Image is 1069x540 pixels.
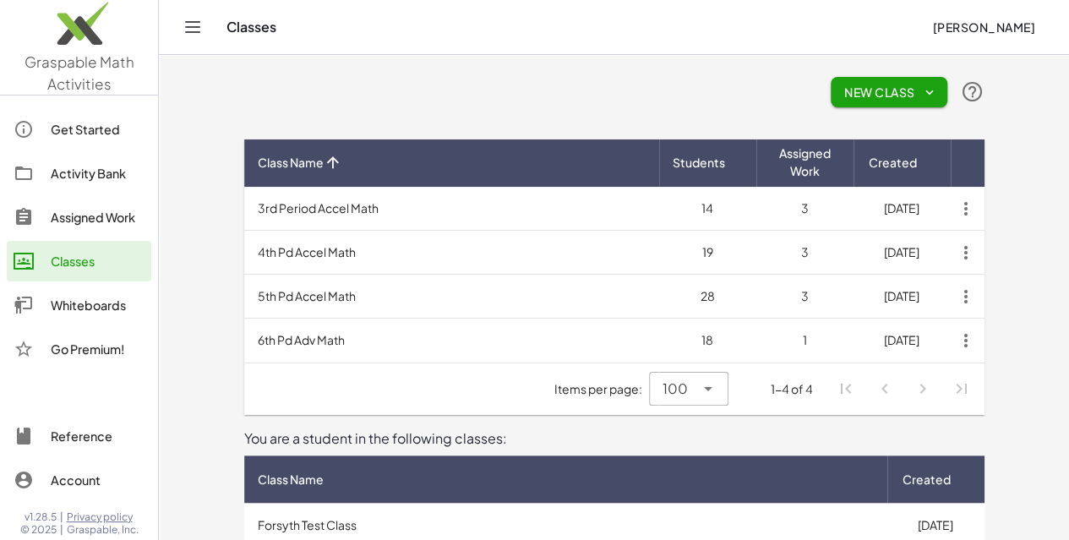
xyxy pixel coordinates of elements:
td: 19 [659,231,756,275]
span: [PERSON_NAME] [932,19,1035,35]
td: [DATE] [854,319,951,363]
td: 3rd Period Accel Math [244,187,659,231]
td: 5th Pd Accel Math [244,275,659,319]
td: 4th Pd Accel Math [244,231,659,275]
span: 3 [801,288,809,303]
a: Get Started [7,109,151,150]
div: Whiteboards [51,295,145,315]
span: New Class [844,85,934,100]
span: Class Name [258,154,324,172]
span: 1 [803,332,807,347]
div: Classes [51,251,145,271]
span: Class Name [258,471,324,488]
a: Activity Bank [7,153,151,194]
div: You are a student in the following classes: [244,428,984,449]
span: | [60,510,63,524]
div: Reference [51,426,145,446]
a: Classes [7,241,151,281]
button: New Class [831,77,947,107]
td: [DATE] [854,187,951,231]
td: 6th Pd Adv Math [244,319,659,363]
span: 3 [801,244,809,259]
span: | [60,523,63,537]
div: Activity Bank [51,163,145,183]
div: Go Premium! [51,339,145,359]
td: 28 [659,275,756,319]
span: © 2025 [20,523,57,537]
span: Assigned Work [770,145,840,180]
a: Whiteboards [7,285,151,325]
button: [PERSON_NAME] [919,12,1049,42]
span: Students [673,154,725,172]
span: Graspable Math Activities [25,52,134,93]
div: Account [51,470,145,490]
a: Account [7,460,151,500]
span: v1.28.5 [25,510,57,524]
span: 100 [663,379,688,399]
button: Toggle navigation [179,14,206,41]
span: Graspable, Inc. [67,523,139,537]
div: Get Started [51,119,145,139]
a: Assigned Work [7,197,151,237]
span: 3 [801,200,809,215]
span: Created [903,471,951,488]
div: Assigned Work [51,207,145,227]
nav: Pagination Navigation [826,370,980,409]
span: Items per page: [554,380,649,398]
a: Reference [7,416,151,456]
div: 1-4 of 4 [771,380,813,398]
span: Created [869,154,917,172]
td: 14 [659,187,756,231]
td: [DATE] [854,275,951,319]
td: 18 [659,319,756,363]
a: Privacy policy [67,510,139,524]
td: [DATE] [854,231,951,275]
